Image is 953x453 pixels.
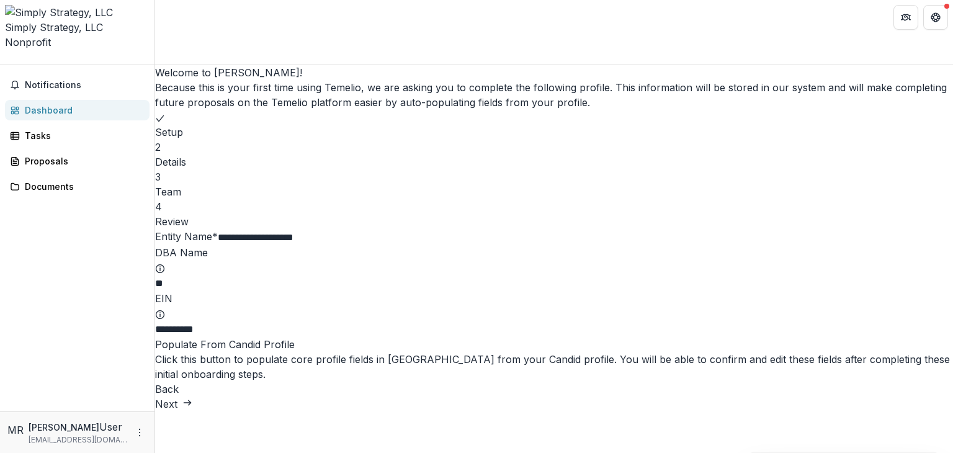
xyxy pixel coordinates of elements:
[5,151,150,171] a: Proposals
[5,20,150,35] div: Simply Strategy, LLC
[155,199,953,214] div: 4
[155,169,953,184] div: 3
[25,80,145,91] span: Notifications
[5,125,150,146] a: Tasks
[155,397,192,411] button: Next
[7,423,24,437] div: Ms. Reggi Rideout
[155,110,953,229] div: Progress
[155,140,953,155] div: 2
[5,5,150,20] img: Simply Strategy, LLC
[155,337,295,352] button: Populate From Candid Profile
[923,5,948,30] button: Get Help
[155,155,953,169] h3: Details
[25,129,140,142] div: Tasks
[893,5,918,30] button: Partners
[155,292,953,321] label: EIN
[25,155,140,168] div: Proposals
[155,214,953,229] h3: Review
[5,36,51,48] span: Nonprofit
[155,65,953,80] h2: Welcome to [PERSON_NAME]!
[155,80,953,110] p: Because this is your first time using Temelio, we are asking you to complete the following profil...
[29,434,127,446] p: [EMAIL_ADDRESS][DOMAIN_NAME]
[25,180,140,193] div: Documents
[155,246,953,275] label: DBA Name
[29,421,99,434] p: [PERSON_NAME]
[5,100,150,120] a: Dashboard
[25,104,140,117] div: Dashboard
[155,382,179,397] button: Back
[155,230,218,243] label: Entity Name
[5,176,150,197] a: Documents
[132,425,147,440] button: More
[99,419,122,434] p: User
[155,352,953,382] p: Click this button to populate core profile fields in [GEOGRAPHIC_DATA] from your Candid profile. ...
[155,184,953,199] h3: Team
[155,125,953,140] h3: Setup
[5,75,150,95] button: Notifications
